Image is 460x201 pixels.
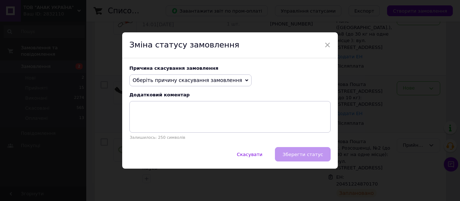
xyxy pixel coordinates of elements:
span: Оберіть причину скасування замовлення [133,77,242,83]
div: Зміна статусу замовлення [122,32,338,58]
p: Залишилось: 250 символів [129,135,331,140]
div: Причина скасування замовлення [129,65,331,71]
span: × [324,39,331,51]
button: Скасувати [229,147,270,161]
span: Скасувати [237,152,262,157]
div: Додатковий коментар [129,92,331,97]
